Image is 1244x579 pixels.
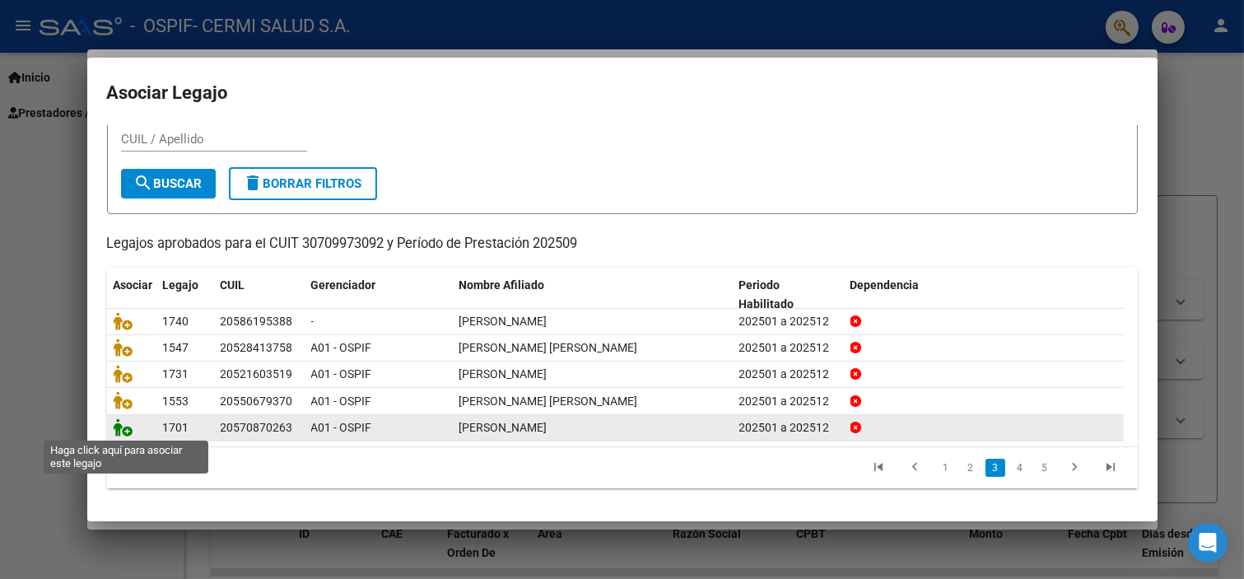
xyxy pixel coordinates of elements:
[985,459,1005,477] a: 3
[739,418,837,437] div: 202501 a 202512
[1010,459,1030,477] a: 4
[1032,454,1057,482] li: page 5
[114,278,153,292] span: Asociar
[134,173,154,193] mat-icon: search
[121,169,216,198] button: Buscar
[739,278,794,311] span: Periodo Habilitado
[1096,459,1127,477] a: go to last page
[311,421,372,434] span: A01 - OSPIF
[844,268,1124,322] datatable-header-cell: Dependencia
[900,459,931,477] a: go to previous page
[214,268,305,322] datatable-header-cell: CUIL
[864,459,895,477] a: go to first page
[221,339,293,357] div: 20528413758
[229,167,377,200] button: Borrar Filtros
[221,365,293,384] div: 20521603519
[739,312,837,331] div: 202501 a 202512
[163,395,189,408] span: 1553
[311,395,372,408] span: A01 - OSPIF
[1035,459,1055,477] a: 5
[163,278,199,292] span: Legajo
[739,365,837,384] div: 202501 a 202512
[459,278,545,292] span: Nombre Afiliado
[459,367,547,381] span: RUIZ LEANDRO SILVESTRE
[1188,523,1228,563] div: Open Intercom Messenger
[311,278,376,292] span: Gerenciador
[958,454,983,482] li: page 2
[107,447,310,488] div: 42 registros
[459,315,547,328] span: VELOSO LOHAN ALEXANDER
[311,341,372,354] span: A01 - OSPIF
[459,421,547,434] span: ACUÑA DYLAN RUBEN
[221,392,293,411] div: 20550679370
[221,312,293,331] div: 20586195388
[934,454,958,482] li: page 1
[163,315,189,328] span: 1740
[1060,459,1091,477] a: go to next page
[311,315,314,328] span: -
[107,234,1138,254] p: Legajos aprobados para el CUIT 30709973092 y Período de Prestación 202509
[983,454,1008,482] li: page 3
[244,173,263,193] mat-icon: delete
[961,459,981,477] a: 2
[163,367,189,381] span: 1731
[156,268,214,322] datatable-header-cell: Legajo
[459,395,638,408] span: VILLORDO ALIAGA RICARDO EZEQUIEL
[221,278,245,292] span: CUIL
[850,278,920,292] span: Dependencia
[936,459,956,477] a: 1
[221,418,293,437] div: 20570870263
[163,421,189,434] span: 1701
[107,77,1138,109] h2: Asociar Legajo
[739,392,837,411] div: 202501 a 202512
[244,176,362,191] span: Borrar Filtros
[107,268,156,322] datatable-header-cell: Asociar
[733,268,844,322] datatable-header-cell: Periodo Habilitado
[311,367,372,381] span: A01 - OSPIF
[134,176,203,191] span: Buscar
[1008,454,1032,482] li: page 4
[459,341,638,354] span: NARANJO CABRAL IAN BAUTISTA
[453,268,733,322] datatable-header-cell: Nombre Afiliado
[163,341,189,354] span: 1547
[305,268,453,322] datatable-header-cell: Gerenciador
[739,339,837,357] div: 202501 a 202512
